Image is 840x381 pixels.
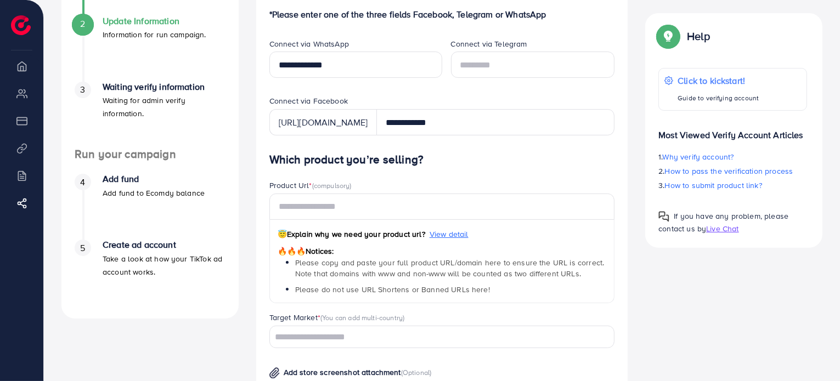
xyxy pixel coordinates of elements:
[658,26,678,46] img: Popup guide
[269,312,405,323] label: Target Market
[269,109,377,135] div: [URL][DOMAIN_NAME]
[665,166,793,177] span: How to pass the verification process
[80,176,85,189] span: 4
[678,92,759,105] p: Guide to verifying account
[61,240,239,305] li: Create ad account
[430,229,469,240] span: View detail
[295,257,605,279] span: Please copy and paste your full product URL/domain here to ensure the URL is correct. Note that d...
[658,211,788,234] span: If you have any problem, please contact us by
[278,229,425,240] span: Explain why we need your product url?
[269,180,352,191] label: Product Url
[678,74,759,87] p: Click to kickstart!
[61,82,239,147] li: Waiting verify information
[687,30,710,43] p: Help
[278,246,334,257] span: Notices:
[80,83,85,96] span: 3
[658,150,807,163] p: 1.
[451,38,527,49] label: Connect via Telegram
[269,326,615,348] div: Search for option
[61,147,239,161] h4: Run your campaign
[658,164,807,178] p: 2.
[658,179,807,192] p: 3.
[401,367,432,377] span: (Optional)
[103,82,225,92] h4: Waiting verify information
[269,8,615,21] p: *Please enter one of the three fields Facebook, Telegram or WhatsApp
[103,252,225,278] p: Take a look at how your TikTok ad account works.
[61,16,239,82] li: Update Information
[80,18,85,30] span: 2
[278,246,306,257] span: 🔥🔥🔥
[103,174,205,184] h4: Add fund
[80,242,85,254] span: 5
[269,153,615,167] h4: Which product you’re selling?
[665,180,762,191] span: How to submit product link?
[269,95,348,106] label: Connect via Facebook
[706,223,738,234] span: Live Chat
[269,367,280,379] img: img
[271,329,601,346] input: Search for option
[103,186,205,200] p: Add fund to Ecomdy balance
[312,180,352,190] span: (compulsory)
[320,312,404,322] span: (You can add multi-country)
[103,94,225,120] p: Waiting for admin verify information.
[61,174,239,240] li: Add fund
[103,240,225,250] h4: Create ad account
[663,151,734,162] span: Why verify account?
[278,229,287,240] span: 😇
[793,332,832,373] iframe: Chat
[103,28,206,41] p: Information for run campaign.
[103,16,206,26] h4: Update Information
[269,38,349,49] label: Connect via WhatsApp
[11,15,31,35] img: logo
[284,367,401,378] span: Add store screenshot attachment
[658,211,669,222] img: Popup guide
[295,284,490,295] span: Please do not use URL Shortens or Banned URLs here!
[658,120,807,141] p: Most Viewed Verify Account Articles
